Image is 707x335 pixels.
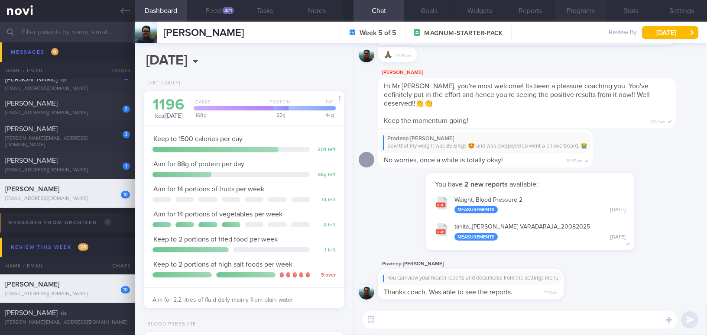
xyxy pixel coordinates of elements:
[153,211,282,218] span: Aim for 14 portions of vegetables per week
[360,29,396,37] strong: Week 5 of 5
[396,51,411,59] span: 10:39am
[222,7,234,14] div: 321
[435,180,626,189] p: You have available:
[384,157,503,164] span: No worries, once a while is totally okay!
[5,110,130,116] div: [EMAIL_ADDRESS][DOMAIN_NAME]
[384,289,512,296] span: Thanks coach. Was able to see the reports.
[314,197,336,203] div: 14 left
[123,72,130,80] div: 1
[153,236,278,243] span: Keep to 2 portions of fried food per week
[454,196,626,214] div: Weight, Blood Pressure 2
[152,97,185,113] div: 1196
[101,257,135,274] div: Chats
[123,131,130,138] div: 3
[153,161,244,167] span: Aim for 88g of protein per day
[271,113,289,118] div: 32 g
[650,116,665,125] span: 10:54am
[314,222,336,229] div: 6 left
[544,288,558,296] span: 3:33pm
[5,126,58,132] span: [PERSON_NAME]
[144,321,196,328] div: Blood Pressure
[5,281,59,288] span: [PERSON_NAME]
[153,186,264,193] span: Aim for 14 portions of fruits per week
[384,117,468,124] span: Keep the momentum going!
[431,218,630,245] button: tanita_[PERSON_NAME] VARADARAJA_20082025 Measurements [DATE]
[383,143,587,150] div: Saw that my weight was 86.6Kgs 🤩 and was overjoyed so went a bit overboard. 😭
[5,196,130,202] div: [EMAIL_ADDRESS][DOMAIN_NAME]
[642,26,698,39] button: [DATE]
[454,206,498,213] div: Measurements
[431,191,630,218] button: Weight, Blood Pressure 2 Measurements [DATE]
[5,135,130,148] div: [PERSON_NAME][EMAIL_ADDRESS][DOMAIN_NAME]
[163,28,244,38] span: [PERSON_NAME]
[266,100,291,110] div: Protein
[383,135,587,142] div: Pradeep [PERSON_NAME]
[9,242,91,253] div: Review this week
[5,167,130,174] div: [EMAIL_ADDRESS][DOMAIN_NAME]
[123,162,130,170] div: 1
[6,217,114,229] div: Messages from Archived
[5,67,58,83] span: [PERSON_NAME] [PERSON_NAME]
[289,100,336,110] div: Fat
[609,29,637,37] span: Review By
[383,275,558,282] div: You can view your health reports and documents from the settings menu
[454,223,626,241] div: tanita_ [PERSON_NAME] VARADARAJA_ 20082025
[5,319,130,326] div: [PERSON_NAME][EMAIL_ADDRESS][DOMAIN_NAME]
[5,100,58,107] span: [PERSON_NAME]
[144,80,181,87] div: Diet (Daily)
[454,233,498,241] div: Measurements
[384,83,650,107] span: Hi Mr [PERSON_NAME], you're most welcome! Its been a pleasure coaching you. You've definitely put...
[191,100,269,110] div: Carbs
[121,286,130,293] div: 10
[123,44,130,51] div: 2
[191,113,273,118] div: 168 g
[378,68,702,78] div: [PERSON_NAME]
[123,105,130,113] div: 2
[384,52,392,58] span: 🙏🏾
[78,243,88,251] span: 28
[314,272,336,279] div: 5 over
[5,57,130,64] div: [EMAIL_ADDRESS][DOMAIN_NAME]
[610,207,626,213] div: [DATE]
[153,261,292,268] span: Keep to 2 portions of high salt foods per week
[286,113,336,118] div: 44 g
[463,181,509,188] strong: 2 new reports
[5,309,58,316] span: [PERSON_NAME]
[567,156,582,164] span: 10:55am
[152,97,185,120] div: kcal [DATE]
[5,291,130,297] div: [EMAIL_ADDRESS][DOMAIN_NAME]
[610,234,626,241] div: [DATE]
[314,172,336,178] div: 56 g left
[153,135,243,142] span: Keep to 1500 calories per day
[5,86,130,92] div: [EMAIL_ADDRESS][DOMAIN_NAME]
[378,259,590,269] div: Pradeep [PERSON_NAME]
[104,219,111,226] span: 0
[314,247,336,254] div: 1 left
[121,191,130,198] div: 10
[5,157,58,164] span: [PERSON_NAME]
[424,29,503,38] span: MAGNUM-STARTER-PACK
[152,297,293,303] span: Aim for 2.2 litres of fluid daily mainly from plain water
[314,147,336,153] div: 304 left
[5,186,59,193] span: [PERSON_NAME]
